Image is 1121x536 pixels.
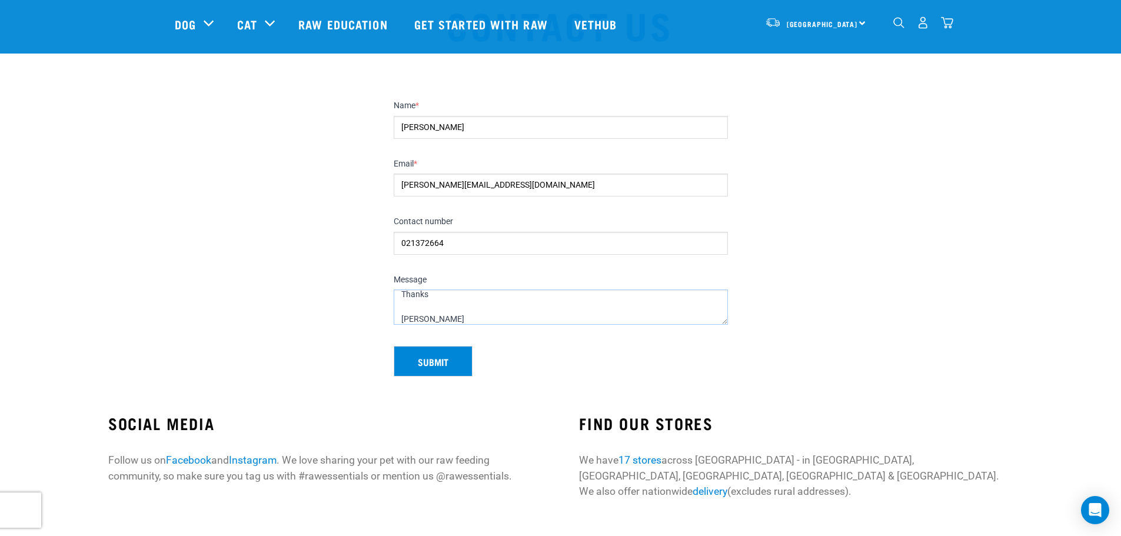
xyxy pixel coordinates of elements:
a: 17 stores [618,454,661,466]
div: Open Intercom Messenger [1081,496,1109,524]
label: Email [394,159,728,169]
h3: SOCIAL MEDIA [108,414,541,432]
a: Cat [237,15,257,33]
img: user.png [917,16,929,29]
p: Follow us on and . We love sharing your pet with our raw feeding community, so make sure you tag ... [108,452,541,484]
label: Message [394,275,728,285]
p: We have across [GEOGRAPHIC_DATA] - in [GEOGRAPHIC_DATA], [GEOGRAPHIC_DATA], [GEOGRAPHIC_DATA], [G... [579,452,1012,499]
a: Get started with Raw [403,1,563,48]
img: van-moving.png [765,17,781,28]
img: home-icon@2x.png [941,16,953,29]
h3: FIND OUR STORES [579,414,1012,432]
a: Dog [175,15,196,33]
label: Contact number [394,217,728,227]
span: [GEOGRAPHIC_DATA] [787,22,858,26]
a: Vethub [563,1,632,48]
a: Raw Education [287,1,402,48]
a: Instagram [229,454,277,466]
button: Submit [394,346,473,377]
label: Name [394,101,728,111]
a: delivery [693,485,727,497]
a: Facebook [166,454,211,466]
img: home-icon-1@2x.png [893,17,904,28]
